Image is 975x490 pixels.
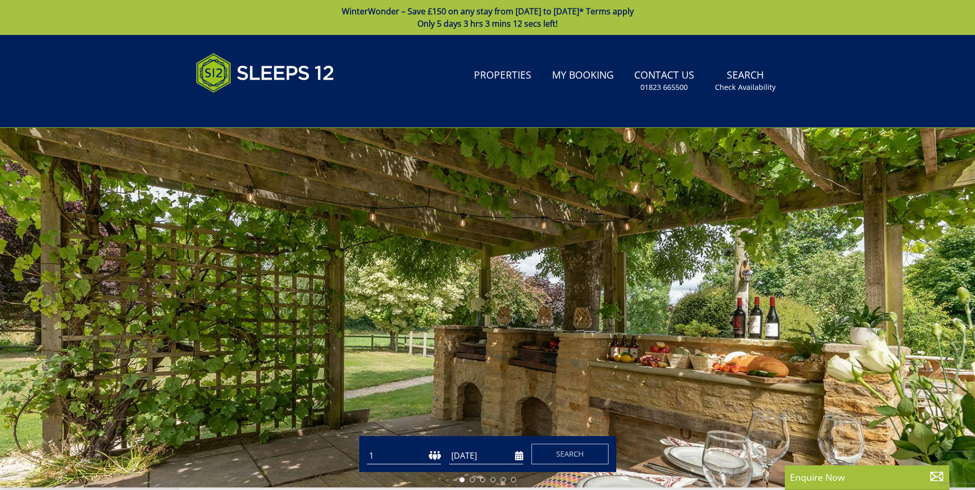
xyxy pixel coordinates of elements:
span: Only 5 days 3 hrs 3 mins 12 secs left! [417,18,558,29]
iframe: LiveChat chat widget [774,123,975,490]
small: Check Availability [715,82,776,92]
a: My Booking [548,64,618,87]
img: Sleeps 12 [196,47,335,99]
span: Search [556,449,584,459]
button: Search [531,444,609,464]
a: Properties [470,64,536,87]
a: Contact Us01823 665500 [630,64,698,98]
a: SearchCheck Availability [711,64,780,98]
iframe: Customer reviews powered by Trustpilot [191,105,299,114]
small: 01823 665500 [640,82,688,92]
input: Arrival Date [449,447,523,464]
